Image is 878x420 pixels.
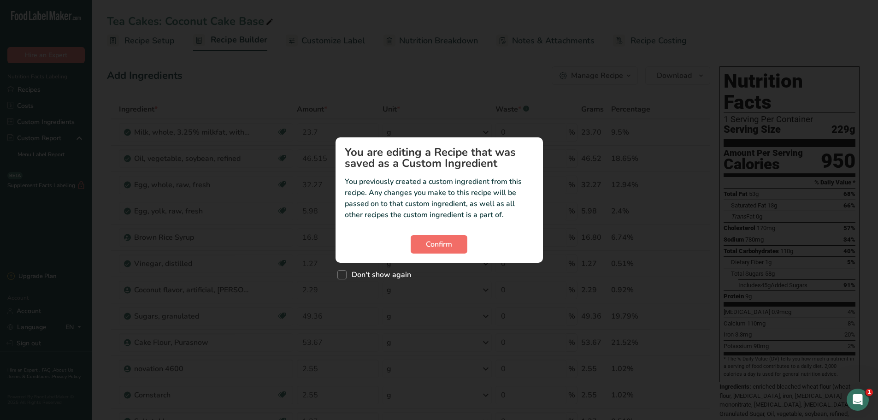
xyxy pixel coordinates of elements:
h1: You are editing a Recipe that was saved as a Custom Ingredient [345,147,534,169]
iframe: Intercom live chat [847,389,869,411]
button: Confirm [411,235,467,254]
span: 1 [866,389,873,396]
p: You previously created a custom ingredient from this recipe. Any changes you make to this recipe ... [345,176,534,220]
span: Don't show again [347,270,411,279]
span: Confirm [426,239,452,250]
